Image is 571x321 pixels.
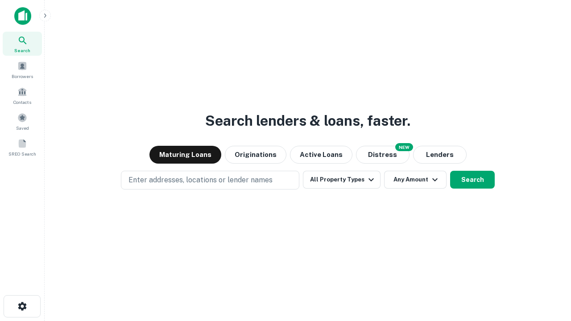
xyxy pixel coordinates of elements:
[450,171,495,189] button: Search
[413,146,467,164] button: Lenders
[356,146,410,164] button: Search distressed loans with lien and other non-mortgage details.
[205,110,410,132] h3: Search lenders & loans, faster.
[3,109,42,133] a: Saved
[3,135,42,159] a: SREO Search
[3,32,42,56] a: Search
[14,7,31,25] img: capitalize-icon.png
[14,47,30,54] span: Search
[8,150,36,157] span: SREO Search
[121,171,299,189] button: Enter addresses, locations or lender names
[526,250,571,292] iframe: Chat Widget
[13,99,31,106] span: Contacts
[3,58,42,82] a: Borrowers
[128,175,273,185] p: Enter addresses, locations or lender names
[384,171,447,189] button: Any Amount
[303,171,381,189] button: All Property Types
[12,73,33,80] span: Borrowers
[3,83,42,107] a: Contacts
[225,146,286,164] button: Originations
[290,146,352,164] button: Active Loans
[149,146,221,164] button: Maturing Loans
[16,124,29,132] span: Saved
[395,143,413,151] div: NEW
